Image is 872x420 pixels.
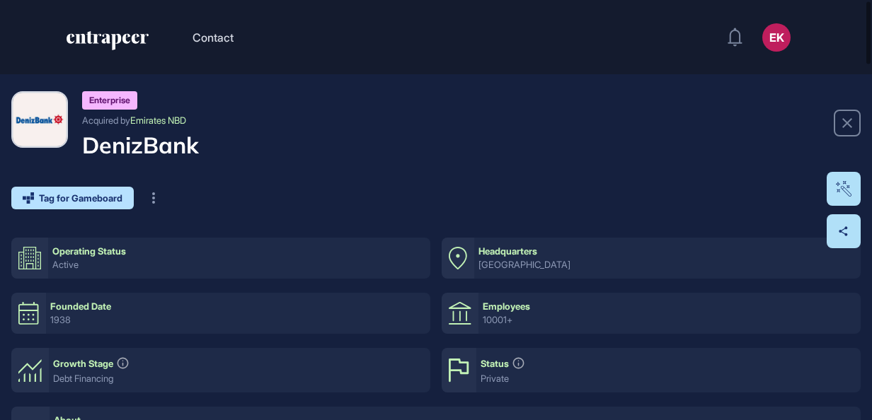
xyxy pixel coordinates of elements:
[193,28,234,47] button: Contact
[483,315,856,325] div: 10001+
[52,246,126,257] div: Operating Status
[65,31,150,55] a: entrapeer-logo
[52,259,426,270] div: active
[478,259,856,270] div: [GEOGRAPHIC_DATA]
[50,315,426,325] div: 1938
[82,132,199,158] h4: DenizBank
[82,91,137,110] div: Enterprise
[762,23,791,52] button: EK
[481,373,856,384] div: private
[53,358,113,369] div: Growth Stage
[478,246,537,257] div: Headquarters
[13,93,66,146] img: DenizBank-logo
[483,301,530,312] div: Employees
[53,373,426,384] div: Debt Financing
[481,358,509,369] div: Status
[130,115,186,126] a: Emirates NBD
[39,194,122,203] span: Tag for Gameboard
[50,301,111,312] div: Founded Date
[82,115,186,126] div: Acquired by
